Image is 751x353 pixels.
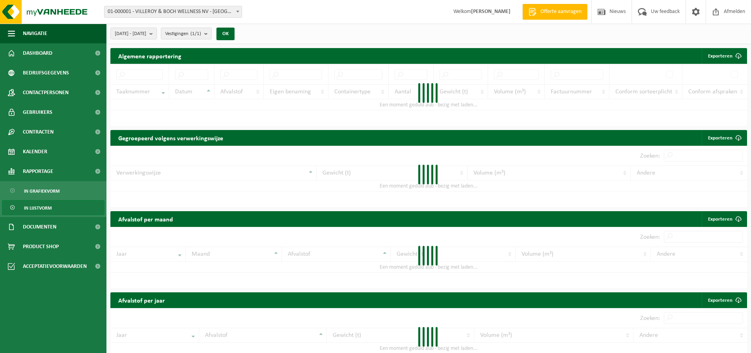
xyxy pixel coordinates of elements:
h2: Algemene rapportering [110,48,189,64]
span: Acceptatievoorwaarden [23,256,87,276]
span: Vestigingen [165,28,201,40]
button: OK [216,28,235,40]
span: Contactpersonen [23,83,69,102]
button: Vestigingen(1/1) [161,28,212,39]
span: Rapportage [23,162,53,181]
a: Exporteren [702,130,746,146]
span: 01-000001 - VILLEROY & BOCH WELLNESS NV - ROESELARE [104,6,242,17]
a: Offerte aanvragen [522,4,587,20]
button: [DATE] - [DATE] [110,28,157,39]
h2: Afvalstof per jaar [110,292,173,308]
span: In lijstvorm [24,201,52,216]
span: Bedrijfsgegevens [23,63,69,83]
span: Kalender [23,142,47,162]
h2: Afvalstof per maand [110,211,181,227]
span: In grafiekvorm [24,184,60,199]
a: In lijstvorm [2,200,104,215]
strong: [PERSON_NAME] [471,9,511,15]
button: Exporteren [702,48,746,64]
a: In grafiekvorm [2,183,104,198]
span: Offerte aanvragen [539,8,583,16]
span: 01-000001 - VILLEROY & BOCH WELLNESS NV - ROESELARE [104,6,242,18]
span: Navigatie [23,24,47,43]
a: Exporteren [702,211,746,227]
span: [DATE] - [DATE] [115,28,146,40]
span: Gebruikers [23,102,52,122]
count: (1/1) [190,31,201,36]
a: Exporteren [702,292,746,308]
span: Contracten [23,122,54,142]
span: Product Shop [23,237,59,256]
h2: Gegroepeerd volgens verwerkingswijze [110,130,231,145]
span: Documenten [23,217,56,237]
span: Dashboard [23,43,52,63]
